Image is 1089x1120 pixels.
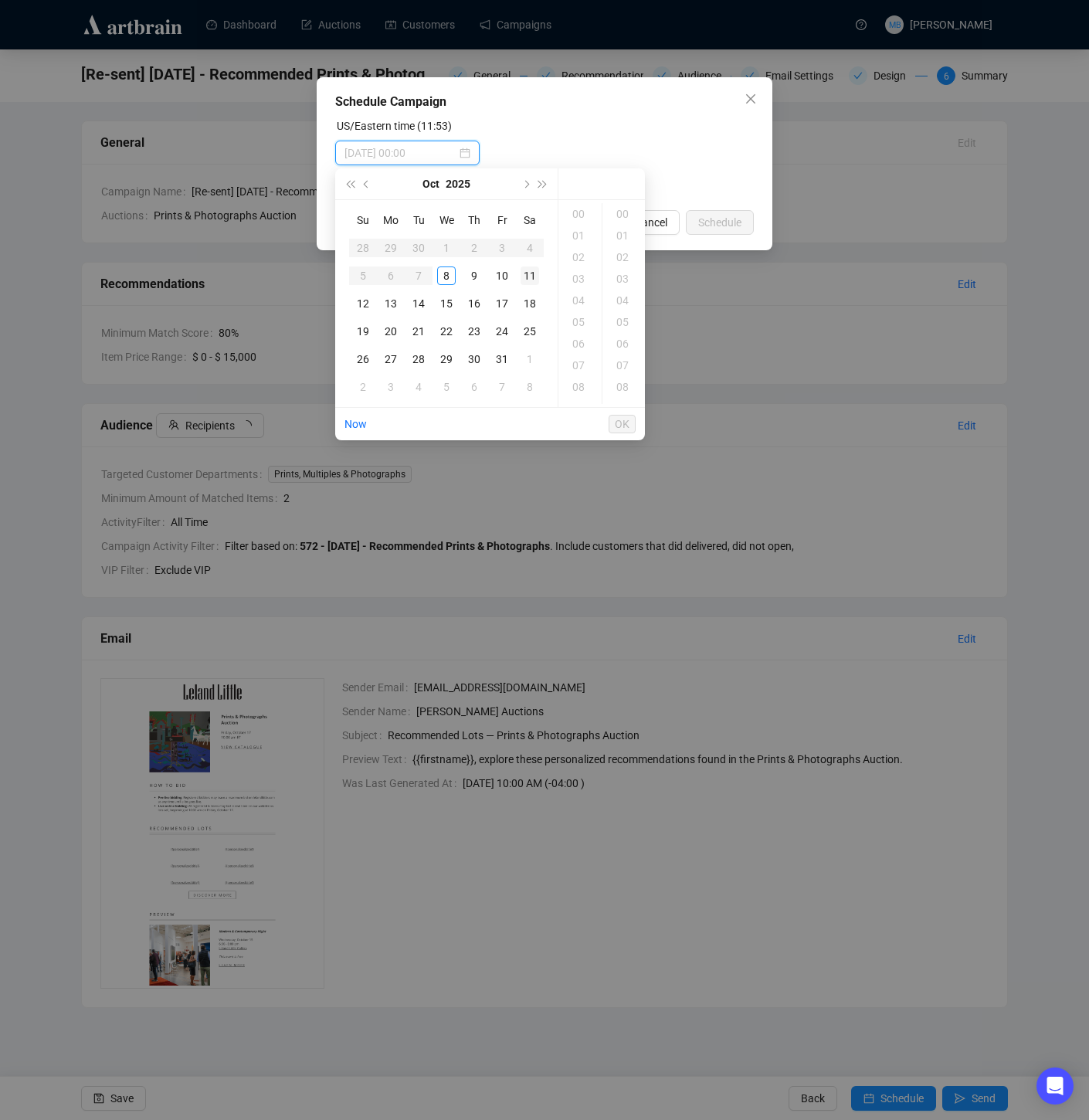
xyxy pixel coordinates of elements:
[446,168,470,199] button: Choose a year
[561,290,599,311] div: 04
[405,262,433,290] td: 2025-10-07
[433,206,460,234] th: We
[405,345,433,373] td: 2025-10-28
[609,415,636,433] button: OK
[561,376,599,398] div: 08
[460,317,488,345] td: 2025-10-23
[623,210,680,235] button: Cancel
[561,311,599,333] div: 05
[409,350,428,368] div: 28
[488,317,516,345] td: 2025-10-24
[521,322,539,341] div: 25
[437,378,456,396] div: 5
[465,294,483,313] div: 16
[437,322,456,341] div: 22
[521,266,539,285] div: 11
[493,266,511,285] div: 10
[488,234,516,262] td: 2025-10-03
[349,317,377,345] td: 2025-10-19
[561,268,599,290] div: 03
[433,290,460,317] td: 2025-10-15
[606,290,643,311] div: 04
[409,378,428,396] div: 4
[354,294,372,313] div: 12
[349,345,377,373] td: 2025-10-26
[561,398,599,419] div: 09
[377,290,405,317] td: 2025-10-13
[382,322,400,341] div: 20
[382,350,400,368] div: 27
[561,333,599,355] div: 06
[465,350,483,368] div: 30
[405,206,433,234] th: Tu
[335,93,754,111] div: Schedule Campaign
[606,268,643,290] div: 03
[606,333,643,355] div: 06
[349,290,377,317] td: 2025-10-12
[460,234,488,262] td: 2025-10-02
[493,294,511,313] div: 17
[493,322,511,341] div: 24
[516,317,544,345] td: 2025-10-25
[405,290,433,317] td: 2025-10-14
[433,345,460,373] td: 2025-10-29
[382,294,400,313] div: 13
[382,378,400,396] div: 3
[606,355,643,376] div: 07
[405,234,433,262] td: 2025-09-30
[465,239,483,257] div: 2
[354,239,372,257] div: 28
[382,266,400,285] div: 6
[409,322,428,341] div: 21
[460,206,488,234] th: Th
[516,290,544,317] td: 2025-10-18
[437,239,456,257] div: 1
[606,376,643,398] div: 08
[377,345,405,373] td: 2025-10-27
[516,206,544,234] th: Sa
[516,234,544,262] td: 2025-10-04
[465,378,483,396] div: 6
[349,373,377,401] td: 2025-11-02
[606,225,643,246] div: 01
[488,206,516,234] th: Fr
[349,234,377,262] td: 2025-09-28
[409,294,428,313] div: 14
[405,373,433,401] td: 2025-11-04
[465,266,483,285] div: 9
[460,262,488,290] td: 2025-10-09
[488,345,516,373] td: 2025-10-31
[377,262,405,290] td: 2025-10-06
[561,355,599,376] div: 07
[516,345,544,373] td: 2025-11-01
[606,311,643,333] div: 05
[516,262,544,290] td: 2025-10-11
[745,93,757,105] span: close
[606,398,643,419] div: 09
[409,239,428,257] div: 30
[1036,1067,1074,1105] div: Open Intercom Messenger
[437,266,456,285] div: 8
[422,168,439,199] button: Choose a month
[561,225,599,246] div: 01
[354,350,372,368] div: 26
[337,120,452,132] label: US/Eastern time (11:53)
[354,322,372,341] div: 19
[521,378,539,396] div: 8
[488,290,516,317] td: 2025-10-17
[409,266,428,285] div: 7
[460,373,488,401] td: 2025-11-06
[377,206,405,234] th: Mo
[377,373,405,401] td: 2025-11-03
[344,144,456,161] input: Select date
[382,239,400,257] div: 29
[341,168,358,199] button: Last year (Control + left)
[433,373,460,401] td: 2025-11-05
[521,350,539,368] div: 1
[516,373,544,401] td: 2025-11-08
[433,317,460,345] td: 2025-10-22
[377,317,405,345] td: 2025-10-20
[465,322,483,341] div: 23
[561,246,599,268] div: 02
[521,294,539,313] div: 18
